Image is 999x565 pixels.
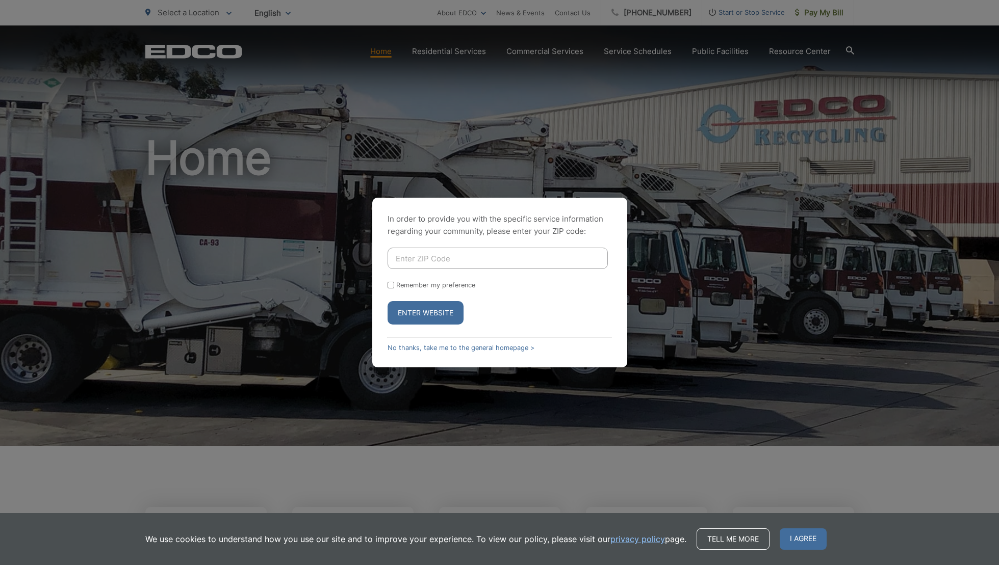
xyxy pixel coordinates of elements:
[610,533,665,545] a: privacy policy
[697,528,770,550] a: Tell me more
[396,281,475,289] label: Remember my preference
[780,528,827,550] span: I agree
[388,301,464,325] button: Enter Website
[388,213,612,237] p: In order to provide you with the specific service information regarding your community, please en...
[388,344,534,352] a: No thanks, take me to the general homepage >
[145,533,686,545] p: We use cookies to understand how you use our site and to improve your experience. To view our pol...
[388,248,608,269] input: Enter ZIP Code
